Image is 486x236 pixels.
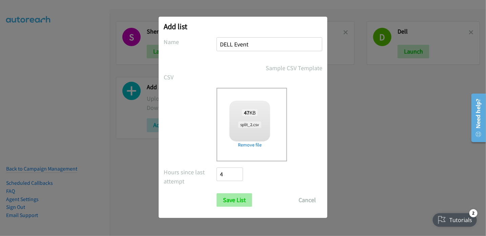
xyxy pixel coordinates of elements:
button: Cancel [292,193,322,207]
a: Sample CSV Template [266,63,322,73]
label: Hours since last attempt [164,168,217,186]
iframe: Checklist [429,206,481,231]
span: KB [242,109,258,116]
a: Remove file [229,141,270,149]
label: CSV [164,73,217,82]
h2: Add list [164,22,322,31]
span: split_2.csv [238,121,261,128]
strong: 47 [244,109,249,116]
input: Save List [217,193,252,207]
label: Name [164,37,217,46]
iframe: Resource Center [467,91,486,145]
